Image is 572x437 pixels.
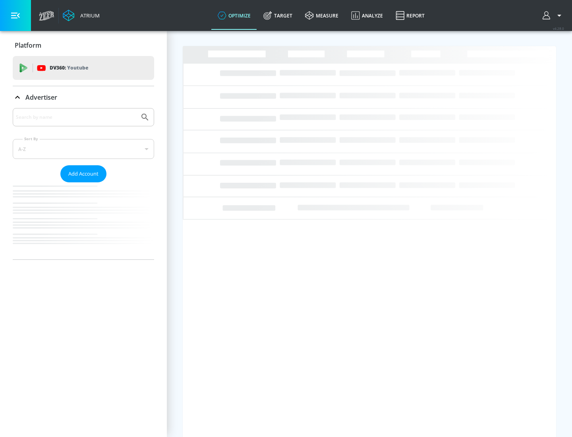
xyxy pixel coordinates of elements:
[299,1,345,30] a: measure
[68,169,99,178] span: Add Account
[50,64,88,72] p: DV360:
[15,41,41,50] p: Platform
[13,108,154,259] div: Advertiser
[345,1,389,30] a: Analyze
[16,112,136,122] input: Search by name
[13,34,154,56] div: Platform
[67,64,88,72] p: Youtube
[25,93,57,102] p: Advertiser
[211,1,257,30] a: optimize
[13,56,154,80] div: DV360: Youtube
[60,165,106,182] button: Add Account
[389,1,431,30] a: Report
[13,86,154,108] div: Advertiser
[23,136,40,141] label: Sort By
[63,10,100,21] a: Atrium
[257,1,299,30] a: Target
[77,12,100,19] div: Atrium
[13,139,154,159] div: A-Z
[553,26,564,31] span: v 4.28.0
[13,182,154,259] nav: list of Advertiser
